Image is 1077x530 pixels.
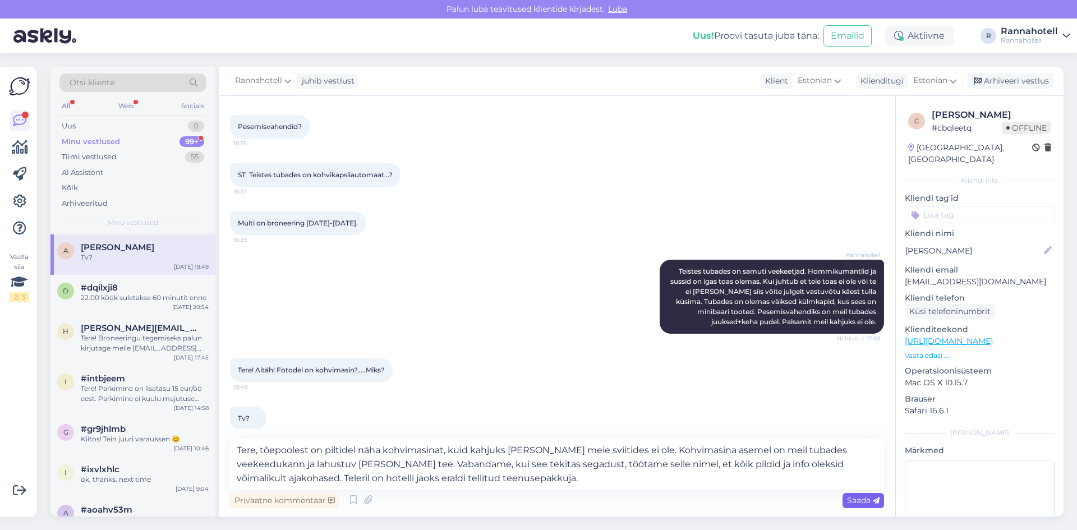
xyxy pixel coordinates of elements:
[238,170,393,179] span: ST Teistes tubades on kohvikapsliautomaat...?
[81,374,125,384] span: #intbjeem
[905,292,1055,304] p: Kliendi telefon
[932,122,1002,134] div: # cbqleetq
[238,219,358,227] span: Multi on broneering [DATE]-[DATE].
[59,99,72,113] div: All
[65,377,67,386] span: i
[905,428,1055,438] div: [PERSON_NAME]
[905,377,1055,389] p: Mac OS X 10.15.7
[9,252,29,302] div: Vaata siia
[62,121,76,132] div: Uus
[63,428,68,436] span: g
[174,353,209,362] div: [DATE] 17:45
[1002,122,1051,134] span: Offline
[905,264,1055,276] p: Kliendi email
[63,246,68,255] span: A
[238,366,385,374] span: Tere! Aitäh! Fotodel on kohvimasin?.....Miks?
[230,493,339,508] div: Privaatne kommentaar
[905,445,1055,457] p: Märkmed
[62,198,108,209] div: Arhiveeritud
[238,414,250,422] span: Tv?
[761,75,788,87] div: Klient
[233,236,275,244] span: 16:39
[9,76,30,97] img: Askly Logo
[176,485,209,493] div: [DATE] 9:04
[885,26,954,46] div: Aktiivne
[798,75,832,87] span: Estonian
[905,365,1055,377] p: Operatsioonisüsteem
[908,142,1032,165] div: [GEOGRAPHIC_DATA], [GEOGRAPHIC_DATA]
[81,252,209,262] div: Tv?
[913,75,947,87] span: Estonian
[81,293,209,303] div: 22.00 köök suletakse 60 minutit enne
[233,139,275,148] span: 16:35
[81,323,197,333] span: heidi.holmavuo@gmail.com
[905,324,1055,335] p: Klienditeekond
[81,424,126,434] span: #gr9jhlmb
[62,136,120,148] div: Minu vestlused
[233,382,275,391] span: 19:48
[172,303,209,311] div: [DATE] 20:54
[932,108,1051,122] div: [PERSON_NAME]
[670,267,878,326] span: Teistes tubades on samuti veekeetjad. Hommikumantlid ja sussid on igas toas olemas. Kui juhtub et...
[1001,36,1058,45] div: Rannahotell
[63,287,68,295] span: d
[967,73,1053,89] div: Arhiveeri vestlus
[605,4,630,14] span: Luba
[81,434,209,444] div: Kiitos! Tein juuri varauksen 😊
[179,136,204,148] div: 99+
[905,351,1055,361] p: Vaata edasi ...
[174,404,209,412] div: [DATE] 14:58
[188,121,204,132] div: 0
[905,192,1055,204] p: Kliendi tag'id
[693,29,819,43] div: Proovi tasuta juba täna:
[81,283,118,293] span: #dqilxji8
[70,77,114,89] span: Otsi kliente
[905,206,1055,223] input: Lisa tag
[81,505,132,515] span: #aoahv53m
[81,384,209,404] div: Tere! Parkimine on lisatasu 15 eur/öö eest. Parkimine ei kuulu majutuse hinna sisse.
[185,151,204,163] div: 55
[693,30,714,41] b: Uus!
[116,99,136,113] div: Web
[905,245,1042,257] input: Lisa nimi
[173,444,209,453] div: [DATE] 10:46
[297,75,355,87] div: juhib vestlust
[981,28,996,44] div: R
[823,25,872,47] button: Emailid
[81,474,209,485] div: ok, thanks. next time
[839,251,881,259] span: Rannahotell
[63,509,68,517] span: a
[179,99,206,113] div: Socials
[856,75,904,87] div: Klienditugi
[905,304,995,319] div: Küsi telefoninumbrit
[81,464,119,474] span: #ixvlxhlc
[905,393,1055,405] p: Brauser
[81,242,154,252] span: Alla Koptsev
[233,187,275,196] span: 16:37
[905,276,1055,288] p: [EMAIL_ADDRESS][DOMAIN_NAME]
[914,117,919,125] span: c
[81,333,209,353] div: Tere! Broneeringu tegemiseks palun kirjutage meile [EMAIL_ADDRESS][DOMAIN_NAME] meili peale.
[905,405,1055,417] p: Safari 16.6.1
[238,122,302,131] span: Pesemisvahendid?
[108,218,158,228] span: Minu vestlused
[1001,27,1070,45] a: RannahotellRannahotell
[1001,27,1058,36] div: Rannahotell
[837,334,881,343] span: Nähtud ✓ 17:05
[847,495,880,505] span: Saada
[905,336,993,346] a: [URL][DOMAIN_NAME]
[235,75,282,87] span: Rannahotell
[62,182,78,193] div: Kõik
[230,439,884,490] textarea: Tere, tõepoolest on piltidel näha kohvimasinat, kuid kahjuks [PERSON_NAME] meie sviitides ei ole....
[65,468,67,477] span: i
[174,262,209,271] div: [DATE] 19:49
[905,176,1055,186] div: Kliendi info
[62,167,103,178] div: AI Assistent
[63,327,68,335] span: h
[905,228,1055,239] p: Kliendi nimi
[9,292,29,302] div: 2 / 3
[62,151,117,163] div: Tiimi vestlused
